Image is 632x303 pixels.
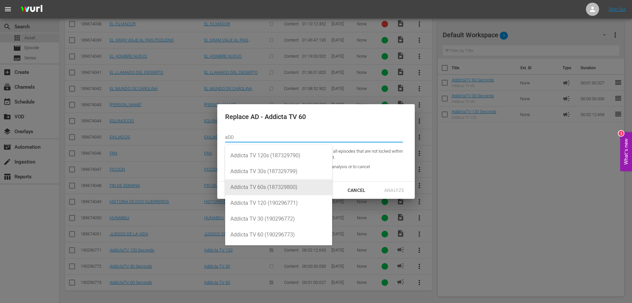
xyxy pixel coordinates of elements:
div: Addicta TV 60s (187329800) [230,179,327,195]
div: Addicta TV 120 (190296771) [230,195,327,211]
div: Addicta TV 30s (187329799) [230,164,327,179]
div: 3 [619,131,624,136]
div: Cancel [342,186,371,195]
button: Cancel [340,184,374,197]
span: menu [4,5,12,13]
img: ans4CAIJ8jUAAAAAAAAAAAAAAAAAAAAAAAAgQb4GAAAAAAAAAAAAAAAAAAAAAAAAJMjXAAAAAAAAAAAAAAAAAAAAAAAAgAT5G... [16,2,47,17]
button: Open Feedback Widget [620,132,632,171]
div: Addicta TV 30 (190296772) [230,211,327,227]
div: Addicta TV 60 (190296773) [230,227,327,243]
div: Addicta TV 120s (187329790) [230,148,327,164]
div: Replace AD - Addicta TV 60 [225,112,403,122]
a: Sign Out [609,7,626,12]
